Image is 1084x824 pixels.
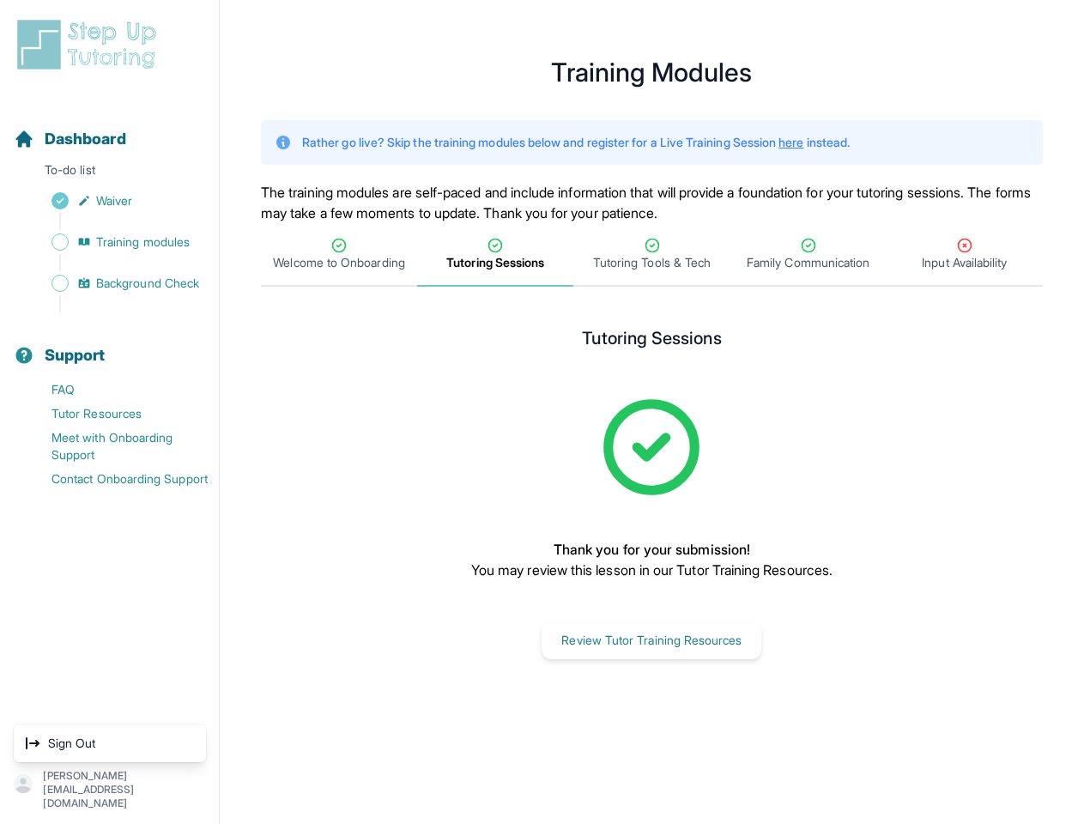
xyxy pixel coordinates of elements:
a: Contact Onboarding Support [14,467,219,491]
p: Rather go live? Skip the training modules below and register for a Live Training Session instead. [302,134,850,151]
a: Dashboard [14,127,126,151]
img: logo [14,17,167,72]
h2: Tutoring Sessions [582,328,721,355]
h1: Training Modules [261,62,1043,82]
a: Background Check [14,271,219,295]
span: Input Availability [922,254,1007,271]
span: Training modules [96,233,190,251]
a: Sign Out [17,728,203,759]
div: [PERSON_NAME][EMAIL_ADDRESS][DOMAIN_NAME] [14,724,206,762]
nav: Tabs [261,223,1043,287]
a: Training modules [14,230,219,254]
span: Background Check [96,275,199,292]
span: Waiver [96,192,132,209]
button: Review Tutor Training Resources [542,621,761,659]
p: You may review this lesson in our Tutor Training Resources. [471,560,833,580]
a: Tutor Resources [14,402,219,426]
span: Welcome to Onboarding [273,254,404,271]
a: here [778,135,803,149]
span: Tutoring Sessions [446,254,544,271]
span: Support [45,343,106,367]
p: The training modules are self-paced and include information that will provide a foundation for yo... [261,182,1043,223]
button: Support [7,316,212,374]
span: Dashboard [45,127,126,151]
a: Meet with Onboarding Support [14,426,219,467]
a: Review Tutor Training Resources [542,631,761,648]
button: [PERSON_NAME][EMAIL_ADDRESS][DOMAIN_NAME] [14,769,205,810]
p: Thank you for your submission! [471,539,833,560]
p: To-do list [7,161,212,185]
span: Family Communication [747,254,869,271]
p: [PERSON_NAME][EMAIL_ADDRESS][DOMAIN_NAME] [43,769,205,810]
span: Tutoring Tools & Tech [593,254,711,271]
button: Dashboard [7,100,212,158]
a: FAQ [14,378,219,402]
a: Waiver [14,189,219,213]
